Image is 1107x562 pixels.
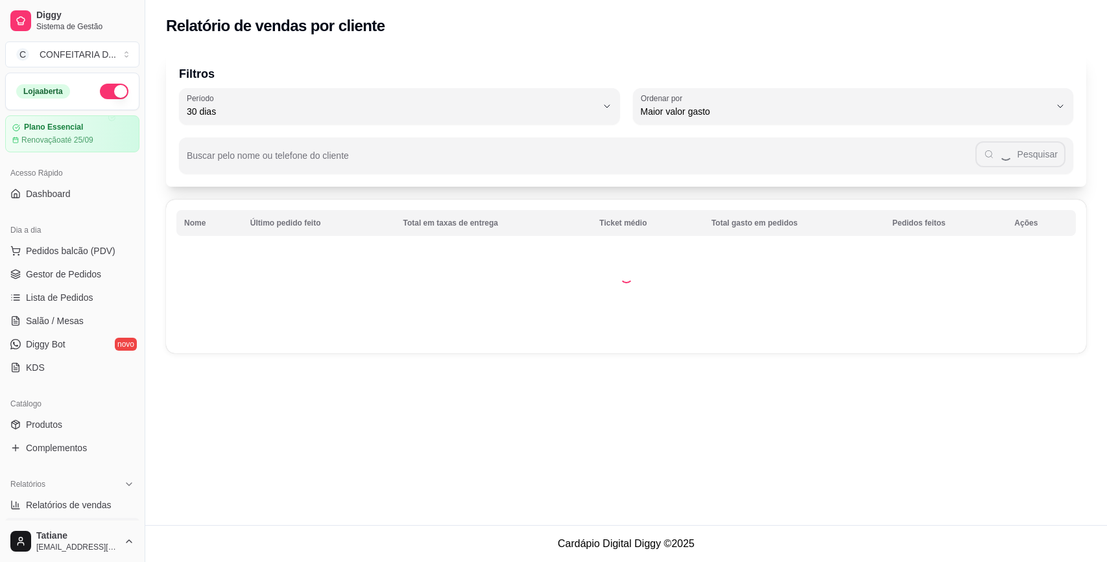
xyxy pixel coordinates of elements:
span: KDS [26,361,45,374]
a: Gestor de Pedidos [5,264,139,285]
button: Select a team [5,41,139,67]
label: Ordenar por [641,93,687,104]
span: [EMAIL_ADDRESS][DOMAIN_NAME] [36,542,119,552]
a: Produtos [5,414,139,435]
span: Diggy Bot [26,338,65,351]
a: Complementos [5,438,139,458]
p: Filtros [179,65,1073,83]
span: Relatórios de vendas [26,498,112,511]
span: Sistema de Gestão [36,21,134,32]
a: Diggy Botnovo [5,334,139,355]
button: Pedidos balcão (PDV) [5,240,139,261]
div: CONFEITARIA D ... [40,48,116,61]
span: Lista de Pedidos [26,291,93,304]
span: Diggy [36,10,134,21]
button: Ordenar porMaior valor gasto [633,88,1074,124]
a: Salão / Mesas [5,310,139,331]
span: Salão / Mesas [26,314,84,327]
h2: Relatório de vendas por cliente [166,16,385,36]
span: Gestor de Pedidos [26,268,101,281]
div: Catálogo [5,393,139,414]
span: Dashboard [26,187,71,200]
article: Renovação até 25/09 [21,135,93,145]
span: Pedidos balcão (PDV) [26,244,115,257]
div: Loading [620,270,633,283]
a: Dashboard [5,183,139,204]
a: Plano EssencialRenovaçãoaté 25/09 [5,115,139,152]
article: Plano Essencial [24,123,83,132]
span: Complementos [26,441,87,454]
button: Tatiane[EMAIL_ADDRESS][DOMAIN_NAME] [5,526,139,557]
input: Buscar pelo nome ou telefone do cliente [187,154,975,167]
button: Período30 dias [179,88,620,124]
span: Tatiane [36,530,119,542]
span: Relatórios [10,479,45,489]
a: Relatórios de vendas [5,495,139,515]
div: Dia a dia [5,220,139,240]
span: C [16,48,29,61]
label: Período [187,93,218,104]
button: Alterar Status [100,84,128,99]
a: Lista de Pedidos [5,287,139,308]
span: Produtos [26,418,62,431]
footer: Cardápio Digital Diggy © 2025 [145,525,1107,562]
a: Relatório de clientes [5,518,139,539]
a: KDS [5,357,139,378]
span: Maior valor gasto [641,105,1051,118]
span: 30 dias [187,105,597,118]
a: DiggySistema de Gestão [5,5,139,36]
div: Loja aberta [16,84,70,99]
div: Acesso Rápido [5,163,139,183]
